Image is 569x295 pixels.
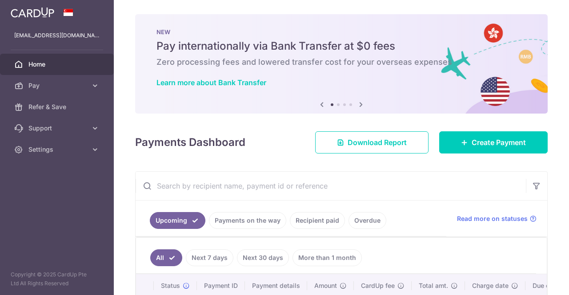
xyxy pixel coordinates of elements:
a: Upcoming [150,212,205,229]
a: Create Payment [439,131,548,153]
a: Next 7 days [186,249,233,266]
span: Due date [533,281,559,290]
span: Charge date [472,281,509,290]
span: Download Report [348,137,407,148]
h5: Pay internationally via Bank Transfer at $0 fees [156,39,526,53]
a: Next 30 days [237,249,289,266]
a: Overdue [349,212,386,229]
a: Read more on statuses [457,214,537,223]
p: NEW [156,28,526,35]
span: CardUp fee [361,281,395,290]
a: Payments on the way [209,212,286,229]
span: Create Payment [472,137,526,148]
img: CardUp [11,7,54,18]
span: Support [28,124,87,133]
p: [EMAIL_ADDRESS][DOMAIN_NAME] [14,31,100,40]
span: Home [28,60,87,69]
a: All [150,249,182,266]
span: Pay [28,81,87,90]
input: Search by recipient name, payment id or reference [136,172,526,200]
span: Read more on statuses [457,214,528,223]
a: Recipient paid [290,212,345,229]
a: Download Report [315,131,429,153]
h6: Zero processing fees and lowered transfer cost for your overseas expenses [156,57,526,67]
a: More than 1 month [293,249,362,266]
a: Learn more about Bank Transfer [156,78,266,87]
span: Settings [28,145,87,154]
span: Amount [314,281,337,290]
h4: Payments Dashboard [135,134,245,150]
span: Refer & Save [28,102,87,111]
img: Bank transfer banner [135,14,548,114]
span: Status [161,281,180,290]
span: Total amt. [419,281,448,290]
